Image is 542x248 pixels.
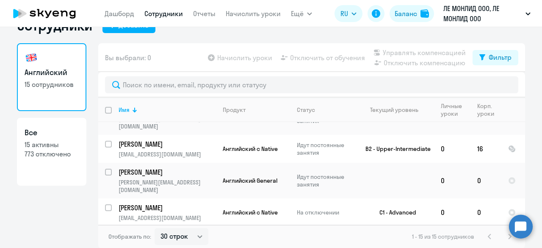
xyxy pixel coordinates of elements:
[193,9,216,18] a: Отчеты
[223,106,246,114] div: Продукт
[119,106,216,114] div: Имя
[223,177,277,184] span: Английский General
[105,9,134,18] a: Дашборд
[291,8,304,19] span: Ещё
[390,5,434,22] button: Балансbalance
[119,214,216,222] p: [EMAIL_ADDRESS][DOMAIN_NAME]
[119,167,214,177] p: [PERSON_NAME]
[395,8,417,19] div: Баланс
[439,3,535,24] button: ЛЕ МОНЛИД ООО, ЛЕ МОНЛИД ООО
[473,50,518,65] button: Фильтр
[119,178,216,194] p: [PERSON_NAME][EMAIL_ADDRESS][DOMAIN_NAME]
[119,115,216,130] p: [PERSON_NAME][EMAIL_ADDRESS][DOMAIN_NAME]
[223,106,290,114] div: Продукт
[420,9,429,18] img: balance
[291,5,312,22] button: Ещё
[144,9,183,18] a: Сотрудники
[119,203,216,212] a: [PERSON_NAME]
[489,52,512,62] div: Фильтр
[412,233,474,240] span: 1 - 15 из 15 сотрудников
[470,135,501,163] td: 16
[443,3,522,24] p: ЛЕ МОНЛИД ООО, ЛЕ МОНЛИД ООО
[441,102,462,117] div: Личные уроки
[25,67,79,78] h3: Английский
[441,102,470,117] div: Личные уроки
[355,135,434,163] td: B2 - Upper-Intermediate
[223,145,278,153] span: Английский с Native
[223,209,278,216] span: Английский с Native
[370,106,418,114] div: Текущий уровень
[226,9,281,18] a: Начислить уроки
[105,53,151,63] span: Вы выбрали: 0
[355,198,434,226] td: C1 - Advanced
[25,51,38,64] img: english
[105,76,518,93] input: Поиск по имени, email, продукту или статусу
[470,198,501,226] td: 0
[119,139,214,149] p: [PERSON_NAME]
[119,150,216,158] p: [EMAIL_ADDRESS][DOMAIN_NAME]
[297,106,315,114] div: Статус
[17,118,86,186] a: Все15 активны773 отключено
[297,173,355,188] p: Идут постоянные занятия
[17,43,86,111] a: Английский15 сотрудников
[297,209,355,216] p: На отключении
[477,102,501,117] div: Корп. уроки
[119,203,214,212] p: [PERSON_NAME]
[477,102,494,117] div: Корп. уроки
[25,127,79,138] h3: Все
[119,139,216,149] a: [PERSON_NAME]
[25,140,79,149] p: 15 активны
[297,141,355,156] p: Идут постоянные занятия
[434,198,470,226] td: 0
[335,5,362,22] button: RU
[340,8,348,19] span: RU
[362,106,434,114] div: Текущий уровень
[297,106,355,114] div: Статус
[119,167,216,177] a: [PERSON_NAME]
[470,163,501,198] td: 0
[108,233,151,240] span: Отображать по:
[434,163,470,198] td: 0
[119,106,130,114] div: Имя
[25,149,79,159] p: 773 отключено
[25,80,79,89] p: 15 сотрудников
[434,135,470,163] td: 0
